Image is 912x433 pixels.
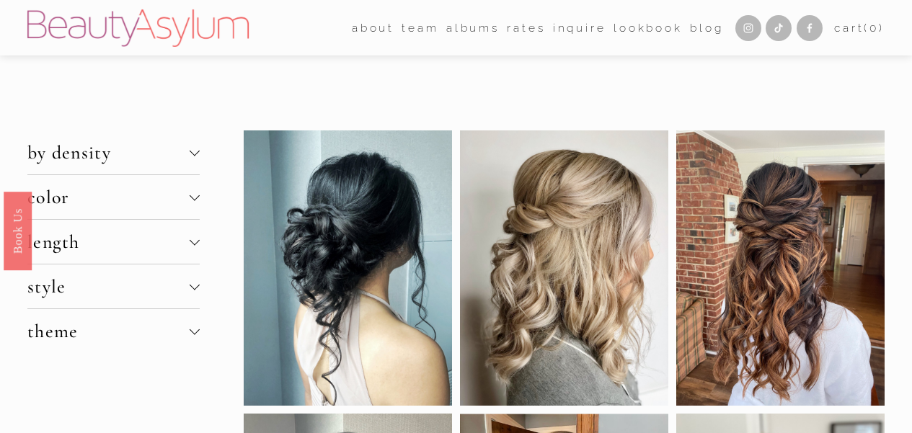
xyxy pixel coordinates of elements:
[402,17,438,39] a: folder dropdown
[834,18,885,38] a: 0 items in cart
[27,231,190,253] span: length
[27,275,190,298] span: style
[27,130,200,174] button: by density
[446,17,500,39] a: albums
[553,17,606,39] a: Inquire
[4,191,32,269] a: Book Us
[352,18,394,38] span: about
[869,21,879,35] span: 0
[27,264,200,308] button: style
[27,175,200,219] button: color
[27,220,200,264] button: length
[735,15,761,41] a: Instagram
[27,9,249,47] img: Beauty Asylum | Bridal Hair &amp; Makeup Charlotte &amp; Atlanta
[352,17,394,39] a: folder dropdown
[766,15,792,41] a: TikTok
[690,17,723,39] a: Blog
[797,15,823,41] a: Facebook
[27,309,200,353] button: theme
[27,186,190,208] span: color
[614,17,683,39] a: Lookbook
[27,320,190,342] span: theme
[402,18,438,38] span: team
[864,21,885,35] span: ( )
[507,17,545,39] a: Rates
[27,141,190,164] span: by density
